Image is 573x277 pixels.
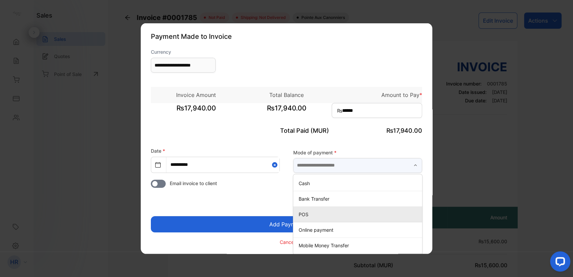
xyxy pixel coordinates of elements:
p: Invoice Amount [151,91,241,99]
span: Email invoice to client [170,180,217,187]
span: ₨17,940.00 [151,103,241,120]
label: Mode of payment [293,149,422,156]
p: Total Balance [241,91,332,99]
p: Total Paid (MUR) [241,126,332,135]
p: Amount to Pay [332,91,422,99]
iframe: LiveChat chat widget [545,249,573,277]
p: POS [299,210,419,218]
span: ₨ [337,107,343,114]
label: Currency [151,48,216,55]
span: ₨17,940.00 [241,103,332,120]
p: Payment Made to Invoice [151,31,422,42]
p: Online payment [299,226,419,233]
button: Close [272,157,279,172]
p: Cash [299,179,419,186]
label: Date [151,148,165,154]
p: Bank Transfer [299,195,419,202]
button: Add Payment [151,216,422,232]
p: Cancel [280,238,295,245]
p: Mobile Money Transfer [299,242,419,249]
span: ₨17,940.00 [386,127,422,134]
